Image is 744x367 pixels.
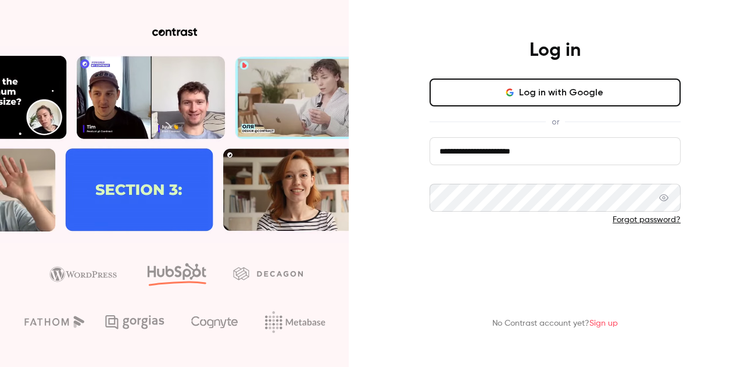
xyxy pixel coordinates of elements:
span: or [546,116,565,128]
h4: Log in [530,39,581,62]
button: Log in [430,244,681,272]
button: Log in with Google [430,79,681,106]
p: No Contrast account yet? [492,318,618,330]
img: decagon [233,267,303,280]
a: Sign up [589,319,618,327]
a: Forgot password? [613,216,681,224]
